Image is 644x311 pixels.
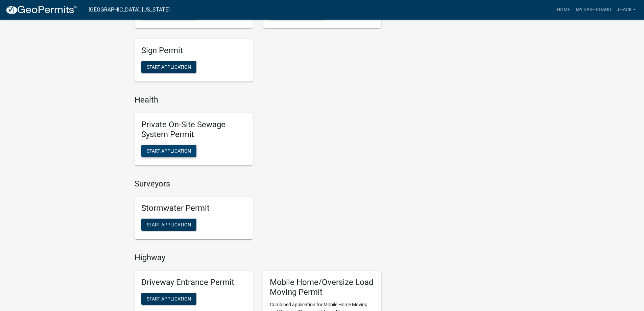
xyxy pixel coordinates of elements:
[135,95,381,105] h4: Health
[141,61,196,73] button: Start Application
[147,296,191,301] span: Start Application
[89,4,170,16] a: [GEOGRAPHIC_DATA], [US_STATE]
[141,46,246,55] h5: Sign Permit
[141,277,246,287] h5: Driveway Entrance Permit
[614,3,639,16] a: jhack
[141,293,196,305] button: Start Application
[147,148,191,153] span: Start Application
[554,3,573,16] a: Home
[141,219,196,231] button: Start Application
[147,64,191,70] span: Start Application
[573,3,614,16] a: My Dashboard
[147,222,191,227] span: Start Application
[270,277,375,297] h5: Mobile Home/Oversize Load Moving Permit
[141,145,196,157] button: Start Application
[141,203,246,213] h5: Stormwater Permit
[135,253,381,263] h4: Highway
[135,179,381,189] h4: Surveyors
[141,120,246,139] h5: Private On-Site Sewage System Permit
